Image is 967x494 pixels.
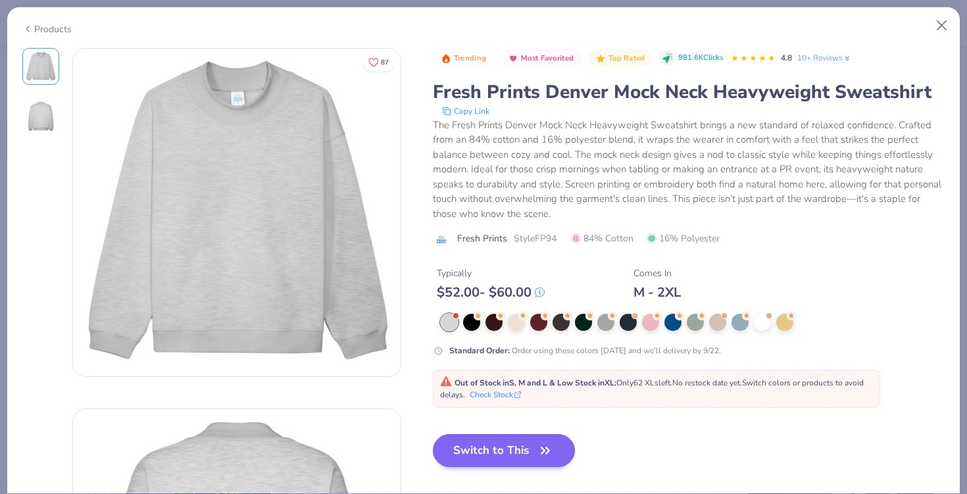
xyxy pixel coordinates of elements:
[633,266,681,280] div: Comes In
[608,55,645,62] span: Top Rated
[672,378,742,388] span: No restock date yet.
[549,378,616,388] strong: & Low Stock in XL :
[434,50,493,67] button: Badge Button
[362,53,395,72] button: Like
[437,284,545,301] div: $ 52.00 - $ 60.00
[595,53,606,64] img: Top Rated sort
[449,345,510,356] strong: Standard Order :
[930,13,955,38] button: Close
[433,118,945,222] div: The Fresh Prints Denver Mock Neck Heavyweight Sweatshirt brings a new standard of relaxed confide...
[22,22,72,36] div: Products
[433,434,576,467] button: Switch to This
[25,101,57,132] img: Back
[433,80,945,105] div: Fresh Prints Denver Mock Neck Heavyweight Sweatshirt
[521,55,574,62] span: Most Favorited
[470,389,521,401] button: Check Stock
[678,53,723,64] span: 981.6K Clicks
[514,232,557,245] span: Style FP94
[633,284,681,301] div: M - 2XL
[437,266,545,280] div: Typically
[457,232,507,245] span: Fresh Prints
[25,51,57,82] img: Front
[647,232,720,245] span: 16% Polyester
[781,53,792,63] span: 4.8
[731,48,776,69] div: 4.8 Stars
[454,55,486,62] span: Trending
[589,50,652,67] button: Badge Button
[501,50,581,67] button: Badge Button
[440,378,864,400] span: Only 62 XLs left. Switch colors or products to avoid delays.
[455,378,549,388] strong: Out of Stock in S, M and L
[571,232,633,245] span: 84% Cotton
[449,345,721,357] div: Order using these colors [DATE] and we’ll delivery by 9/22.
[508,53,518,64] img: Most Favorited sort
[441,53,451,64] img: Trending sort
[433,234,451,245] img: brand logo
[381,59,389,66] span: 87
[438,105,493,118] button: copy to clipboard
[73,49,401,376] img: Front
[797,52,852,64] a: 10+ Reviews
